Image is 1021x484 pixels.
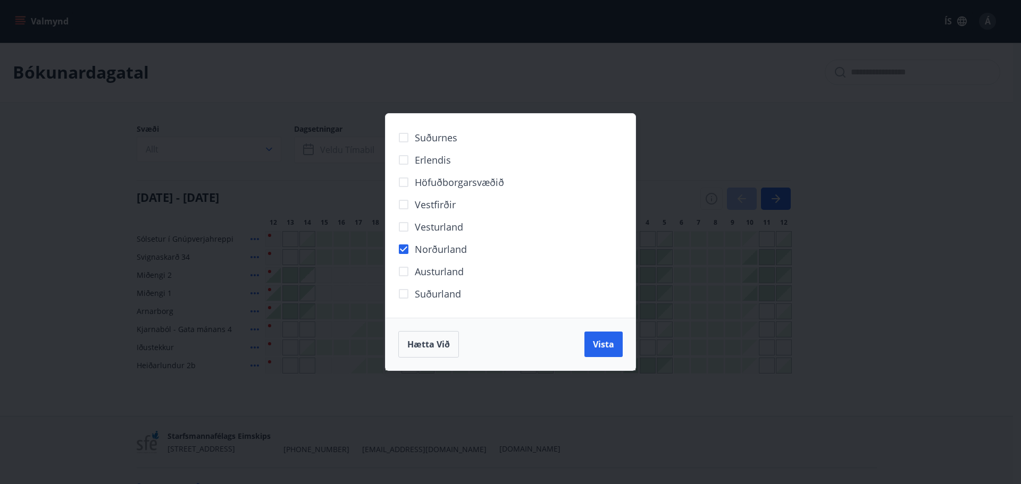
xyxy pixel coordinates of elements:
span: Vestfirðir [415,198,456,211]
span: Austurland [415,265,464,278]
span: Hætta við [407,338,450,350]
span: Vista [593,338,614,350]
span: Suðurnes [415,131,457,145]
span: Höfuðborgarsvæðið [415,175,504,189]
span: Vesturland [415,220,463,234]
button: Hætta við [398,331,459,358]
span: Suðurland [415,287,461,301]
span: Erlendis [415,153,451,167]
span: Norðurland [415,242,467,256]
button: Vista [584,332,623,357]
